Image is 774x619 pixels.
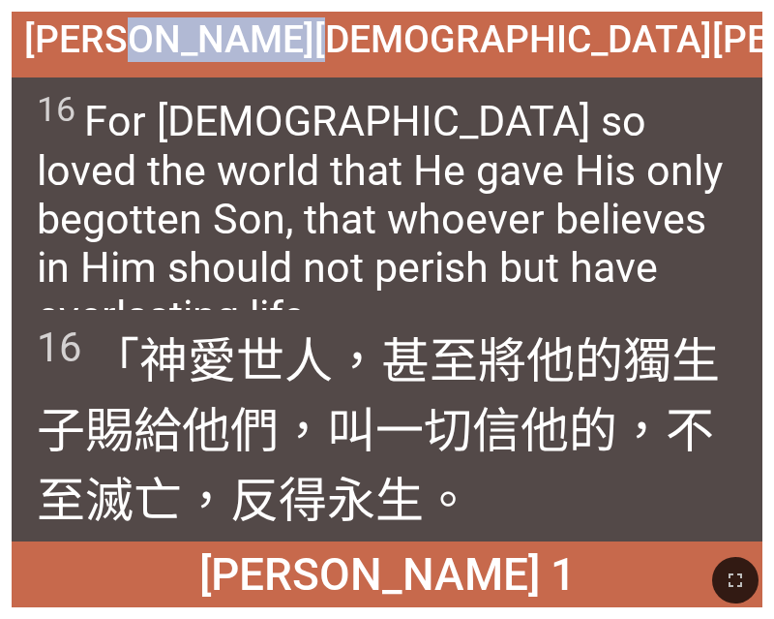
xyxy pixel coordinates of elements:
wg2889: ，甚至 [37,333,720,529]
wg166: 生 [375,473,472,529]
sup: 16 [37,324,81,371]
wg3361: 至 [37,473,472,529]
wg5620: 將他的 [37,333,720,529]
sup: 16 [37,89,75,130]
wg235: 得 [279,473,472,529]
wg2222: 。 [424,473,472,529]
wg2192: 永 [327,473,472,529]
wg1063: 神 [37,333,720,529]
wg2316: 愛 [37,333,720,529]
span: 「 [37,322,738,531]
wg3439: 子 [37,403,714,529]
wg1325: 他們，叫 [37,403,714,529]
wg0: 滅亡 [85,473,472,529]
wg622: ，反 [182,473,472,529]
wg846: 獨生 [37,333,720,529]
wg2443: 一切 [37,403,714,529]
wg5207: 賜給 [37,403,714,529]
wg25: 世人 [37,333,720,529]
span: For [DEMOGRAPHIC_DATA] so loved the world that He gave His only begotten Son, that whoever believ... [37,89,738,339]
